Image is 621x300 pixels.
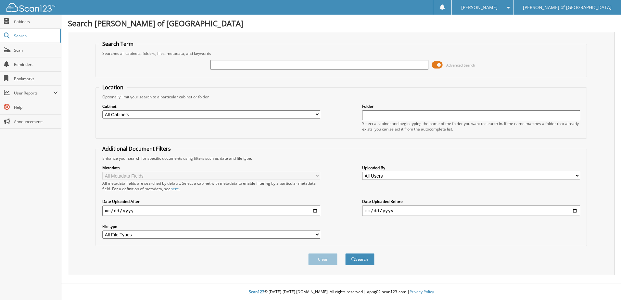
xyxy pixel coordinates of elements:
label: Cabinet [102,104,320,109]
a: Privacy Policy [410,289,434,294]
div: All metadata fields are searched by default. Select a cabinet with metadata to enable filtering b... [102,181,320,192]
button: Clear [308,253,337,265]
label: Metadata [102,165,320,170]
input: start [102,206,320,216]
span: Search [14,33,57,39]
span: Reminders [14,62,58,67]
label: Date Uploaded Before [362,199,580,204]
label: Date Uploaded After [102,199,320,204]
span: Scan123 [249,289,264,294]
legend: Search Term [99,40,137,47]
span: Advanced Search [446,63,475,68]
div: Searches all cabinets, folders, files, metadata, and keywords [99,51,583,56]
button: Search [345,253,374,265]
label: File type [102,224,320,229]
img: scan123-logo-white.svg [6,3,55,12]
input: end [362,206,580,216]
div: © [DATE]-[DATE] [DOMAIN_NAME]. All rights reserved | appg02-scan123-com | [61,284,621,300]
span: User Reports [14,90,53,96]
span: Bookmarks [14,76,58,81]
div: Optionally limit your search to a particular cabinet or folder [99,94,583,100]
span: [PERSON_NAME] [461,6,498,9]
a: here [171,186,179,192]
span: Help [14,105,58,110]
legend: Location [99,84,127,91]
legend: Additional Document Filters [99,145,174,152]
label: Uploaded By [362,165,580,170]
div: Select a cabinet and begin typing the name of the folder you want to search in. If the name match... [362,121,580,132]
div: Enhance your search for specific documents using filters such as date and file type. [99,156,583,161]
h1: Search [PERSON_NAME] of [GEOGRAPHIC_DATA] [68,18,615,29]
span: Announcements [14,119,58,124]
label: Folder [362,104,580,109]
span: [PERSON_NAME] of [GEOGRAPHIC_DATA] [523,6,612,9]
span: Cabinets [14,19,58,24]
span: Scan [14,47,58,53]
